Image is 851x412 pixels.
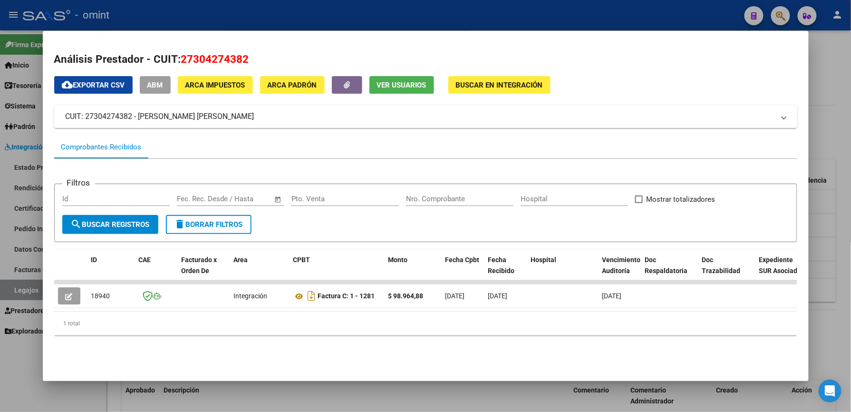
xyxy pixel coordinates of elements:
[181,53,249,65] span: 27304274382
[488,292,508,300] span: [DATE]
[599,250,641,292] datatable-header-cell: Vencimiento Auditoría
[268,81,317,89] span: ARCA Padrón
[234,292,268,300] span: Integración
[66,111,774,122] mat-panel-title: CUIT: 27304274382 - [PERSON_NAME] [PERSON_NAME]
[602,292,622,300] span: [DATE]
[178,76,253,94] button: ARCA Impuestos
[54,105,797,128] mat-expansion-panel-header: CUIT: 27304274382 - [PERSON_NAME] [PERSON_NAME]
[62,81,125,89] span: Exportar CSV
[527,250,599,292] datatable-header-cell: Hospital
[377,81,426,89] span: Ver Usuarios
[293,256,310,264] span: CPBT
[135,250,178,292] datatable-header-cell: CAE
[290,250,385,292] datatable-header-cell: CPBT
[318,293,375,300] strong: Factura C: 1 - 1281
[62,215,158,234] button: Buscar Registros
[602,256,641,275] span: Vencimiento Auditoría
[641,250,698,292] datatable-header-cell: Doc Respaldatoria
[182,256,217,275] span: Facturado x Orden De
[484,250,527,292] datatable-header-cell: Fecha Recibido
[445,292,465,300] span: [DATE]
[62,177,95,189] h3: Filtros
[178,250,230,292] datatable-header-cell: Facturado x Orden De
[759,256,802,275] span: Expediente SUR Asociado
[272,194,283,205] button: Open calendar
[647,194,716,205] span: Mostrar totalizadores
[91,256,97,264] span: ID
[166,215,251,234] button: Borrar Filtros
[230,250,290,292] datatable-header-cell: Area
[442,250,484,292] datatable-header-cell: Fecha Cpbt
[456,81,543,89] span: Buscar en Integración
[139,256,151,264] span: CAE
[185,81,245,89] span: ARCA Impuestos
[71,218,82,230] mat-icon: search
[140,76,171,94] button: ABM
[369,76,434,94] button: Ver Usuarios
[306,288,318,304] i: Descargar documento
[819,380,841,402] div: Open Intercom Messenger
[755,250,808,292] datatable-header-cell: Expediente SUR Asociado
[174,220,243,229] span: Borrar Filtros
[87,250,135,292] datatable-header-cell: ID
[698,250,755,292] datatable-header-cell: Doc Trazabilidad
[71,220,150,229] span: Buscar Registros
[54,51,797,68] h2: Análisis Prestador - CUIT:
[385,250,442,292] datatable-header-cell: Monto
[62,79,73,90] mat-icon: cloud_download
[531,256,557,264] span: Hospital
[54,312,797,335] div: 1 total
[260,76,325,94] button: ARCA Padrón
[91,292,110,300] span: 18940
[448,76,551,94] button: Buscar en Integración
[388,256,408,264] span: Monto
[177,195,215,203] input: Fecha inicio
[645,256,688,275] span: Doc Respaldatoria
[234,256,248,264] span: Area
[388,292,424,300] strong: $ 98.964,88
[54,76,133,94] button: Exportar CSV
[147,81,163,89] span: ABM
[61,142,142,153] div: Comprobantes Recibidos
[488,256,515,275] span: Fecha Recibido
[445,256,480,264] span: Fecha Cpbt
[224,195,270,203] input: Fecha fin
[174,218,186,230] mat-icon: delete
[702,256,741,275] span: Doc Trazabilidad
